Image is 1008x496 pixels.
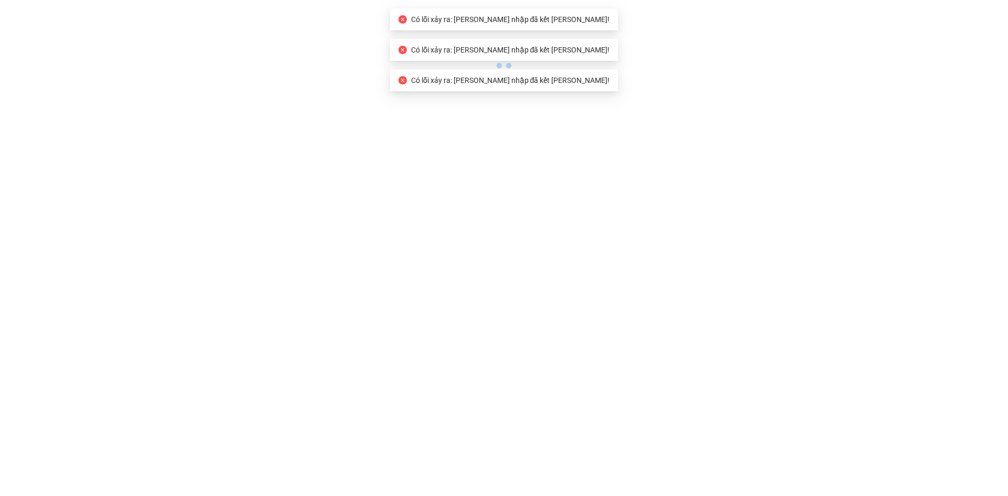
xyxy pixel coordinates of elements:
[411,15,610,24] span: Có lỗi xảy ra: [PERSON_NAME] nhập đã kết [PERSON_NAME]!
[398,46,407,54] span: close-circle
[411,76,610,85] span: Có lỗi xảy ra: [PERSON_NAME] nhập đã kết [PERSON_NAME]!
[398,15,407,24] span: close-circle
[398,76,407,85] span: close-circle
[411,46,610,54] span: Có lỗi xảy ra: [PERSON_NAME] nhập đã kết [PERSON_NAME]!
